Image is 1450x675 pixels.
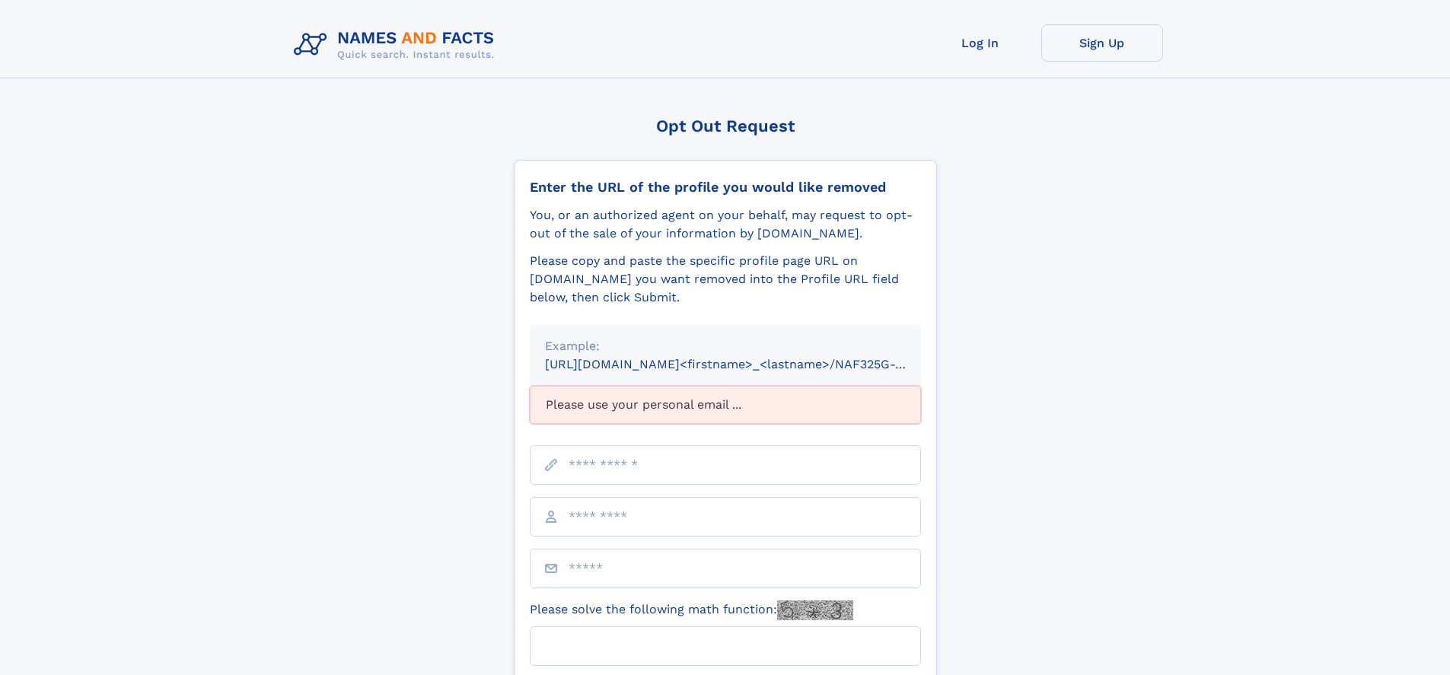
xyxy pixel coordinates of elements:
a: Sign Up [1041,24,1163,62]
div: You, or an authorized agent on your behalf, may request to opt-out of the sale of your informatio... [530,206,921,243]
div: Please copy and paste the specific profile page URL on [DOMAIN_NAME] you want removed into the Pr... [530,252,921,307]
a: Log In [919,24,1041,62]
div: Enter the URL of the profile you would like removed [530,179,921,196]
img: Logo Names and Facts [288,24,507,65]
small: [URL][DOMAIN_NAME]<firstname>_<lastname>/NAF325G-xxxxxxxx [545,357,950,371]
div: Opt Out Request [514,116,937,135]
div: Please use your personal email ... [530,386,921,424]
div: Example: [545,337,906,355]
label: Please solve the following math function: [530,600,853,620]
